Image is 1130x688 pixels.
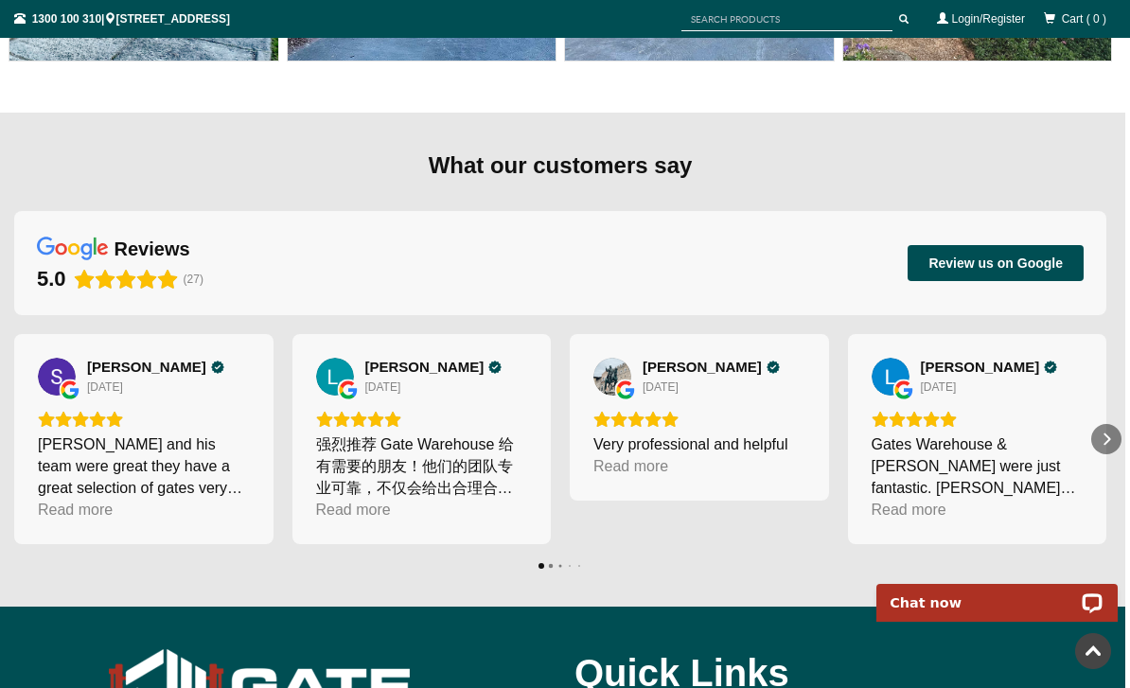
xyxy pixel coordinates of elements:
[365,359,485,376] span: [PERSON_NAME]
[872,358,909,396] a: View on Google
[211,361,224,374] div: Verified Customer
[365,359,503,376] a: Review by L. Zhu
[928,255,1063,272] span: Review us on Google
[643,359,762,376] span: [PERSON_NAME]
[184,273,203,286] span: (27)
[1091,424,1121,454] div: Next
[87,359,206,376] span: [PERSON_NAME]
[872,433,1084,499] div: Gates Warehouse & [PERSON_NAME] were just fantastic. [PERSON_NAME] came to quote the same day tha...
[14,12,230,26] span: | [STREET_ADDRESS]
[593,433,805,455] div: Very professional and helpful
[921,379,957,395] div: [DATE]
[864,562,1130,622] iframe: LiveChat chat widget
[921,359,1040,376] span: [PERSON_NAME]
[14,334,1106,544] div: Carousel
[316,411,528,428] div: Rating: 5.0 out of 5
[643,359,780,376] a: Review by George XING
[87,359,224,376] a: Review by Simon H
[316,499,391,520] div: Read more
[872,358,909,396] img: Louise Veenstra
[952,12,1025,26] a: Login/Register
[316,358,354,396] img: L. Zhu
[593,411,805,428] div: Rating: 5.0 out of 5
[872,411,1084,428] div: Rating: 5.0 out of 5
[38,499,113,520] div: Read more
[921,359,1058,376] a: Review by Louise Veenstra
[593,358,631,396] a: View on Google
[593,455,668,477] div: Read more
[365,379,401,395] div: [DATE]
[1044,361,1057,374] div: Verified Customer
[37,266,66,292] div: 5.0
[681,8,892,31] input: SEARCH PRODUCTS
[38,433,250,499] div: [PERSON_NAME] and his team were great they have a great selection of gates very helpful and insta...
[316,358,354,396] a: View on Google
[1062,12,1106,26] span: Cart ( 0 )
[872,499,946,520] div: Read more
[767,361,780,374] div: Verified Customer
[643,379,679,395] div: [DATE]
[32,12,101,26] a: 1300 100 310
[488,361,502,374] div: Verified Customer
[38,358,76,396] img: Simon H
[115,237,190,261] div: reviews
[38,358,76,396] a: View on Google
[14,150,1106,181] div: What our customers say
[37,266,178,292] div: Rating: 5.0 out of 5
[908,245,1084,281] button: Review us on Google
[38,411,250,428] div: Rating: 5.0 out of 5
[593,358,631,396] img: George XING
[87,379,123,395] div: [DATE]
[316,433,528,499] div: 强烈推荐 Gate Warehouse 给有需要的朋友！他们的团队专业可靠，不仅会给出合理合规的建议，还能帮客户规避风险。从咨询到安装的过程都很顺利，沟通及时，态度认真负责。安装高效快捷，细节处...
